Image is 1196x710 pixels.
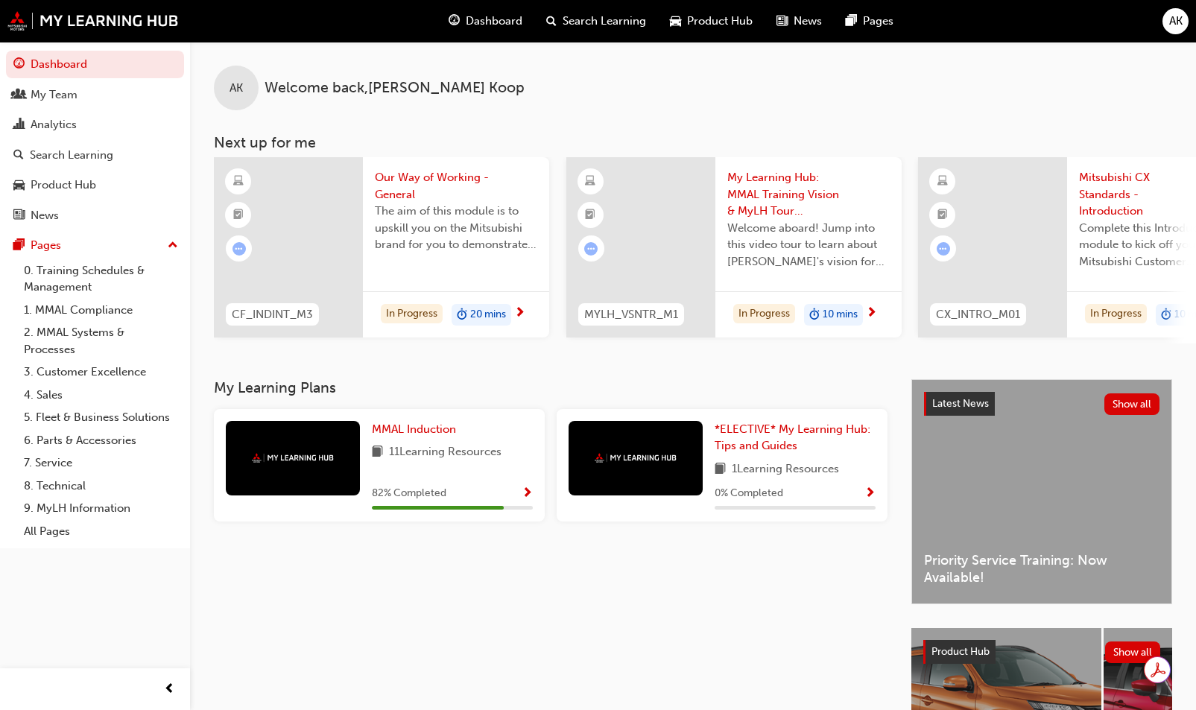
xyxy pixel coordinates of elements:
a: Dashboard [6,51,184,78]
span: up-icon [168,236,178,256]
span: 20 mins [470,306,506,323]
a: car-iconProduct Hub [658,6,765,37]
span: 82 % Completed [372,485,446,502]
a: MYLH_VSNTR_M1My Learning Hub: MMAL Training Vision & MyLH Tour (Elective)Welcome aboard! Jump int... [566,157,902,337]
span: Priority Service Training: Now Available! [924,552,1159,586]
span: booktick-icon [233,206,244,225]
span: MMAL Induction [372,422,456,436]
span: My Learning Hub: MMAL Training Vision & MyLH Tour (Elective) [727,169,890,220]
span: learningRecordVerb_ATTEMPT-icon [232,242,246,256]
a: Product Hub [6,171,184,199]
button: Show Progress [864,484,876,503]
span: *ELECTIVE* My Learning Hub: Tips and Guides [715,422,870,453]
a: 3. Customer Excellence [18,361,184,384]
span: Product Hub [931,645,990,658]
a: CF_INDINT_M3Our Way of Working - GeneralThe aim of this module is to upskill you on the Mitsubish... [214,157,549,337]
a: News [6,202,184,229]
span: book-icon [715,460,726,479]
span: The aim of this module is to upskill you on the Mitsubishi brand for you to demonstrate the same ... [375,203,537,253]
a: 9. MyLH Information [18,497,184,520]
span: duration-icon [809,305,820,325]
span: learningRecordVerb_ATTEMPT-icon [937,242,950,256]
div: In Progress [1085,304,1147,324]
img: mmal [7,11,179,31]
button: DashboardMy TeamAnalyticsSearch LearningProduct HubNews [6,48,184,232]
a: search-iconSearch Learning [534,6,658,37]
a: Search Learning [6,142,184,169]
a: MMAL Induction [372,421,462,438]
span: chart-icon [13,118,25,132]
a: *ELECTIVE* My Learning Hub: Tips and Guides [715,421,876,454]
span: Show Progress [522,487,533,501]
img: mmal [252,453,334,463]
a: 8. Technical [18,475,184,498]
a: My Team [6,81,184,109]
span: AK [230,80,243,97]
div: Product Hub [31,177,96,194]
span: learningRecordVerb_ATTEMPT-icon [584,242,598,256]
a: guage-iconDashboard [437,6,534,37]
span: AK [1169,13,1183,30]
span: Welcome back , [PERSON_NAME] Koop [265,80,525,97]
button: Show all [1105,641,1161,663]
span: learningResourceType_ELEARNING-icon [585,172,595,191]
span: 11 Learning Resources [389,443,502,462]
a: Product HubShow all [923,640,1160,664]
div: In Progress [733,304,795,324]
div: Analytics [31,116,77,133]
a: pages-iconPages [834,6,905,37]
div: In Progress [381,304,443,324]
span: next-icon [514,307,525,320]
a: Analytics [6,111,184,139]
span: pages-icon [13,239,25,253]
div: News [31,207,59,224]
a: 4. Sales [18,384,184,407]
span: learningResourceType_ELEARNING-icon [937,172,948,191]
span: 10 mins [823,306,858,323]
span: next-icon [866,307,877,320]
div: My Team [31,86,77,104]
a: Latest NewsShow all [924,392,1159,416]
span: guage-icon [13,58,25,72]
a: 7. Service [18,451,184,475]
span: search-icon [546,12,557,31]
span: booktick-icon [585,206,595,225]
button: Pages [6,232,184,259]
span: Show Progress [864,487,876,501]
a: Latest NewsShow allPriority Service Training: Now Available! [911,379,1172,604]
div: Search Learning [30,147,113,164]
a: 6. Parts & Accessories [18,429,184,452]
span: car-icon [13,179,25,192]
button: Show Progress [522,484,533,503]
span: Latest News [932,397,989,410]
span: Dashboard [466,13,522,30]
span: search-icon [13,149,24,162]
button: Show all [1104,393,1160,415]
span: pages-icon [846,12,857,31]
span: booktick-icon [937,206,948,225]
span: Search Learning [563,13,646,30]
span: car-icon [670,12,681,31]
span: 1 Learning Resources [732,460,839,479]
span: 0 % Completed [715,485,783,502]
a: All Pages [18,520,184,543]
h3: My Learning Plans [214,379,887,396]
span: book-icon [372,443,383,462]
a: 2. MMAL Systems & Processes [18,321,184,361]
span: duration-icon [1161,305,1171,325]
span: news-icon [776,12,788,31]
div: Pages [31,237,61,254]
h3: Next up for me [190,134,1196,151]
span: CF_INDINT_M3 [232,306,313,323]
span: Product Hub [687,13,753,30]
span: Welcome aboard! Jump into this video tour to learn about [PERSON_NAME]'s vision for your learning... [727,220,890,270]
a: 0. Training Schedules & Management [18,259,184,299]
span: Pages [863,13,893,30]
button: AK [1162,8,1189,34]
span: learningResourceType_ELEARNING-icon [233,172,244,191]
span: CX_INTRO_M01 [936,306,1020,323]
span: people-icon [13,89,25,102]
a: news-iconNews [765,6,834,37]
